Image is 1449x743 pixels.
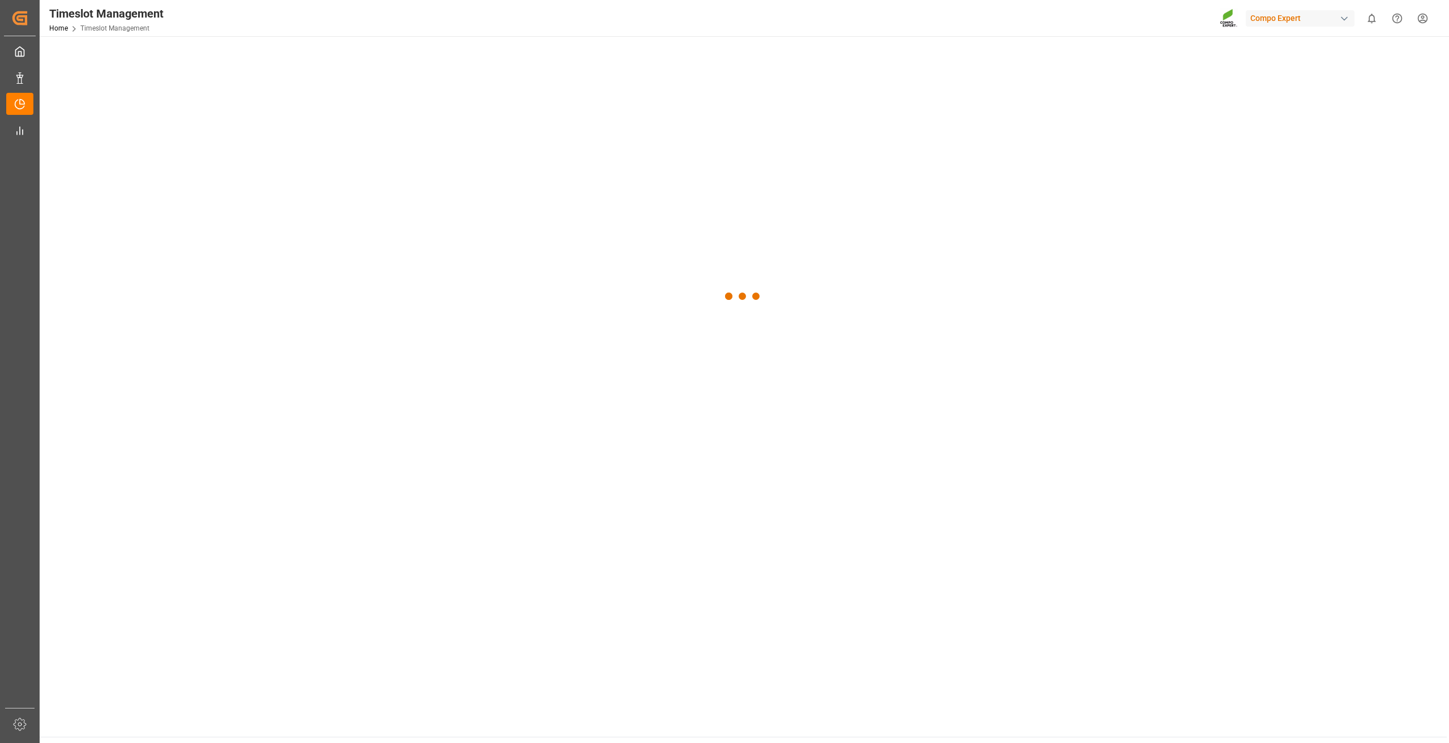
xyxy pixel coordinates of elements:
button: show 0 new notifications [1359,6,1384,31]
a: Home [49,24,68,32]
button: Compo Expert [1246,7,1359,29]
div: Timeslot Management [49,5,164,22]
button: Help Center [1384,6,1410,31]
div: Compo Expert [1246,10,1354,27]
img: Screenshot%202023-09-29%20at%2010.02.21.png_1712312052.png [1220,8,1238,28]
